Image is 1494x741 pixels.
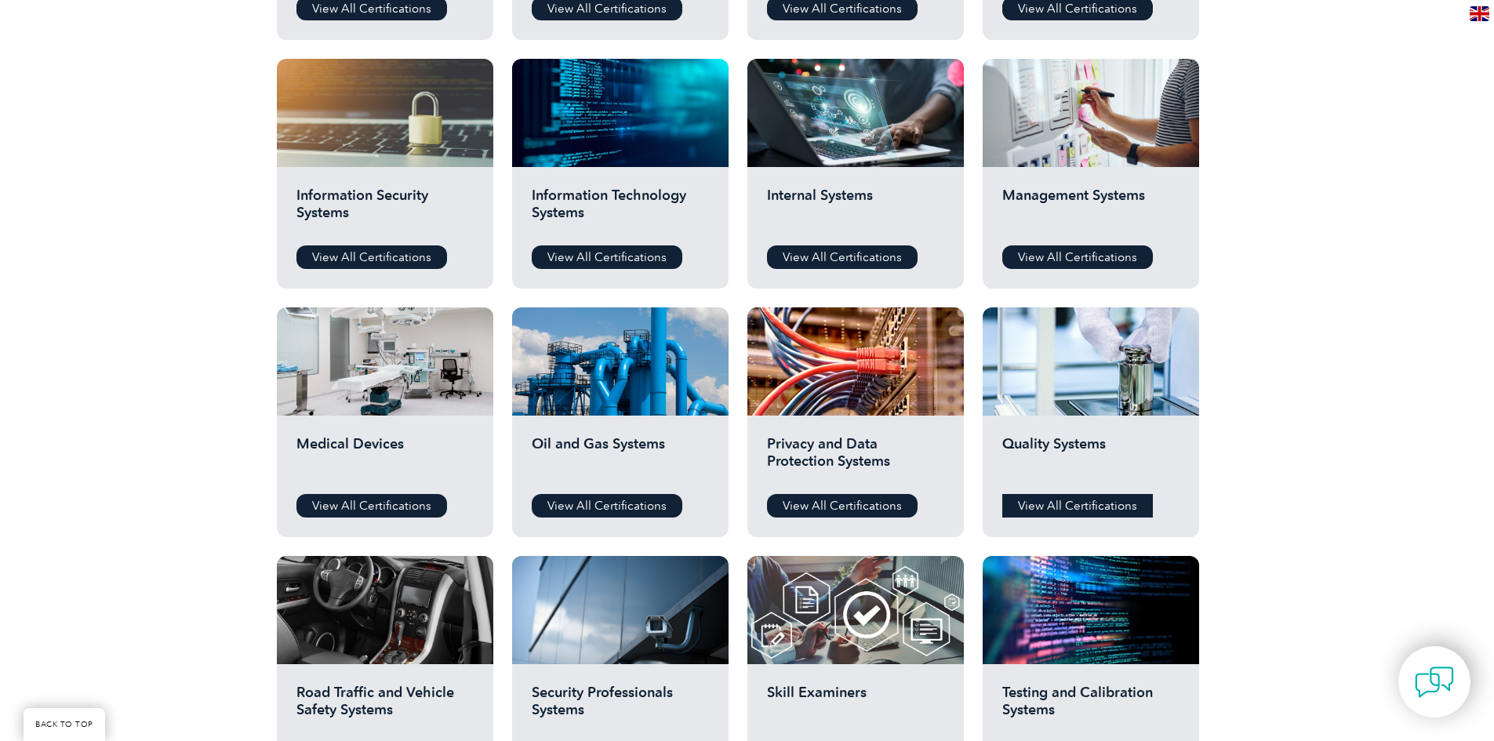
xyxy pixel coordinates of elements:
[1002,684,1180,731] h2: Testing and Calibration Systems
[296,684,474,731] h2: Road Traffic and Vehicle Safety Systems
[532,435,709,482] h2: Oil and Gas Systems
[767,187,944,234] h2: Internal Systems
[1002,245,1153,269] a: View All Certifications
[532,684,709,731] h2: Security Professionals Systems
[532,494,682,518] a: View All Certifications
[767,494,918,518] a: View All Certifications
[767,684,944,731] h2: Skill Examiners
[1002,435,1180,482] h2: Quality Systems
[1002,187,1180,234] h2: Management Systems
[24,708,105,741] a: BACK TO TOP
[296,245,447,269] a: View All Certifications
[1470,6,1489,21] img: en
[532,187,709,234] h2: Information Technology Systems
[296,187,474,234] h2: Information Security Systems
[767,435,944,482] h2: Privacy and Data Protection Systems
[1415,663,1454,702] img: contact-chat.png
[532,245,682,269] a: View All Certifications
[1002,494,1153,518] a: View All Certifications
[296,494,447,518] a: View All Certifications
[767,245,918,269] a: View All Certifications
[296,435,474,482] h2: Medical Devices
